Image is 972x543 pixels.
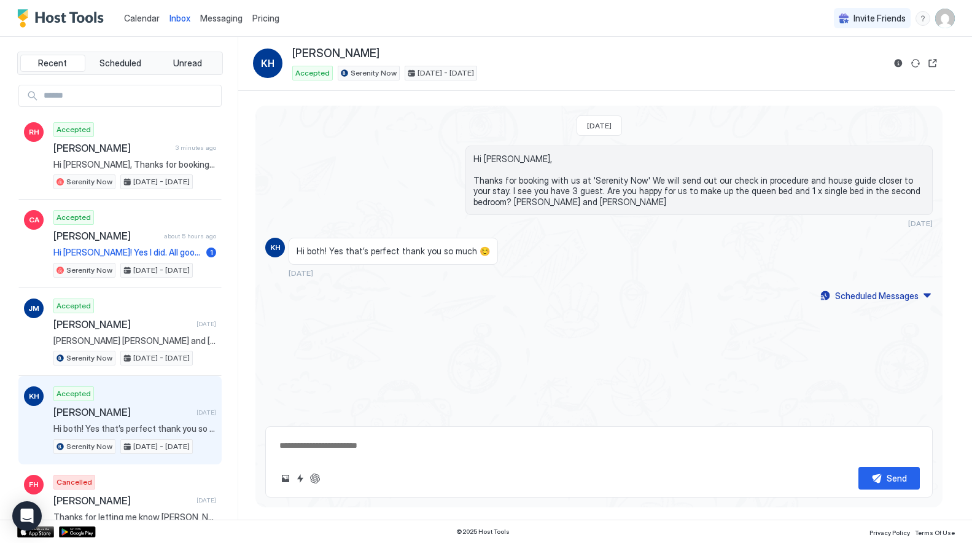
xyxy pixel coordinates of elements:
span: Terms Of Use [915,529,955,536]
span: RH [29,127,39,138]
button: Sync reservation [908,56,923,71]
span: [DATE] - [DATE] [418,68,474,79]
span: [DATE] [289,268,313,278]
span: [DATE] [196,408,216,416]
span: JM [28,303,39,314]
span: [DATE] [196,320,216,328]
span: Thanks for letting me know [PERSON_NAME]. Book in with us again sometime. [PERSON_NAME] and [PERS... [53,512,216,523]
span: Hi [PERSON_NAME]! Yes I did. All good. Thanks so much for your communication and flexibility with... [53,247,201,258]
span: [DATE] - [DATE] [133,265,190,276]
span: [DATE] - [DATE] [133,353,190,364]
span: Cancelled [56,477,92,488]
span: [DATE] [908,219,933,228]
a: Calendar [124,12,160,25]
span: Hi both! Yes that’s perfect thank you so much ☺️ [297,246,490,257]
a: Terms Of Use [915,525,955,538]
button: Reservation information [891,56,906,71]
span: Scheduled [99,58,141,69]
span: [PERSON_NAME] [PERSON_NAME] and [PERSON_NAME] are looking forward to having you stay at 'Serenity... [53,335,216,346]
span: 3 minutes ago [176,144,216,152]
button: Open reservation [925,56,940,71]
span: Inbox [169,13,190,23]
span: Accepted [56,388,91,399]
a: Messaging [200,12,243,25]
button: Scheduled [88,55,153,72]
span: Hi [PERSON_NAME], Thanks for booking with us at 'Serenity Now'. We look forward to hosting you. W... [53,159,216,170]
span: [DATE] [196,496,216,504]
span: Serenity Now [351,68,397,79]
span: 1 [210,248,213,257]
div: menu [916,11,930,26]
a: Google Play Store [59,526,96,537]
span: [PERSON_NAME] [53,142,171,154]
span: KH [29,391,39,402]
span: © 2025 Host Tools [456,528,510,536]
span: FH [29,479,39,490]
span: Serenity Now [66,176,112,187]
button: Recent [20,55,85,72]
span: [PERSON_NAME] [292,47,379,61]
div: Open Intercom Messenger [12,501,42,531]
div: Send [887,472,907,485]
button: ChatGPT Auto Reply [308,471,322,486]
a: Privacy Policy [869,525,910,538]
span: Messaging [200,13,243,23]
a: Host Tools Logo [17,9,109,28]
span: Serenity Now [66,353,112,364]
span: Accepted [295,68,330,79]
button: Quick reply [293,471,308,486]
span: CA [29,214,39,225]
span: Privacy Policy [869,529,910,536]
span: [PERSON_NAME] [53,494,192,507]
span: Serenity Now [66,265,112,276]
span: Accepted [56,124,91,135]
span: [DATE] [587,121,612,130]
button: Unread [155,55,220,72]
a: App Store [17,526,54,537]
span: Pricing [252,13,279,24]
a: Inbox [169,12,190,25]
span: Hi both! Yes that’s perfect thank you so much ☺️ [53,423,216,434]
span: [DATE] - [DATE] [133,176,190,187]
span: Accepted [56,300,91,311]
span: KH [261,56,274,71]
span: Recent [38,58,67,69]
span: about 5 hours ago [164,232,216,240]
span: [DATE] - [DATE] [133,441,190,452]
input: Input Field [39,85,221,106]
div: tab-group [17,52,223,75]
button: Send [858,467,920,490]
span: Serenity Now [66,441,112,452]
button: Scheduled Messages [818,287,933,304]
span: [PERSON_NAME] [53,406,192,418]
span: Invite Friends [853,13,906,24]
span: Accepted [56,212,91,223]
span: [PERSON_NAME] [53,318,192,330]
div: User profile [935,9,955,28]
button: Upload image [278,471,293,486]
span: KH [270,242,281,253]
span: Hi [PERSON_NAME], Thanks for booking with us at 'Serenity Now' We will send out our check in proc... [473,154,925,208]
span: Calendar [124,13,160,23]
span: [PERSON_NAME] [53,230,159,242]
div: Scheduled Messages [835,289,919,302]
span: Unread [173,58,202,69]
